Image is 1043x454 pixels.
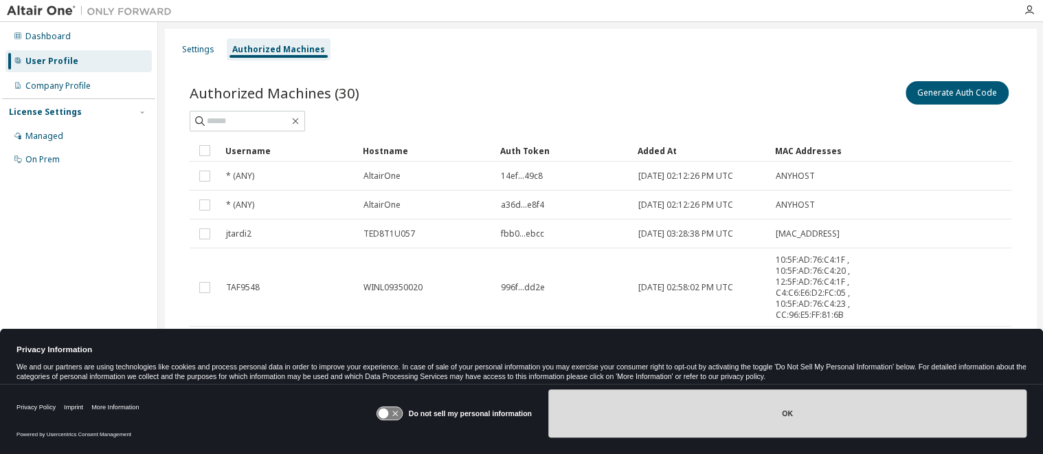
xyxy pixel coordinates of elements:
span: [DATE] 03:28:38 PM UTC [638,228,733,239]
div: Auth Token [500,140,627,162]
span: ANYHOST [776,171,815,182]
span: a36d...e8f4 [501,199,544,210]
span: * (ANY) [226,171,254,182]
span: WINL09350020 [363,282,423,293]
span: 10:5F:AD:76:C4:1F , 10:5F:AD:76:C4:20 , 12:5F:AD:76:C4:1F , C4:C6:E6:D2:FC:05 , 10:5F:AD:76:C4:23... [776,255,860,321]
span: [DATE] 02:58:02 PM UTC [638,282,733,293]
button: Generate Auth Code [906,81,1009,105]
div: Managed [25,131,63,142]
div: On Prem [25,154,60,165]
div: User Profile [25,56,78,67]
span: ANYHOST [776,199,815,210]
div: License Settings [9,107,82,118]
span: fbb0...ebcc [501,228,544,239]
div: Authorized Machines [232,44,325,55]
div: Hostname [363,140,489,162]
span: 14ef...49c8 [501,171,543,182]
span: AltairOne [363,199,401,210]
span: Authorized Machines (30) [190,83,359,102]
img: Altair One [7,4,179,18]
span: AltairOne [363,171,401,182]
span: * (ANY) [226,199,254,210]
div: Username [225,140,352,162]
div: Dashboard [25,31,71,42]
span: TAF9548 [226,282,260,293]
div: Company Profile [25,80,91,91]
div: MAC Addresses [775,140,860,162]
span: [DATE] 02:12:26 PM UTC [638,199,733,210]
span: TED8T1U057 [363,228,415,239]
span: 996f...dd2e [501,282,545,293]
div: Settings [182,44,214,55]
span: [MAC_ADDRESS] [776,228,840,239]
span: [DATE] 02:12:26 PM UTC [638,171,733,182]
div: Added At [638,140,764,162]
span: jtardi2 [226,228,251,239]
